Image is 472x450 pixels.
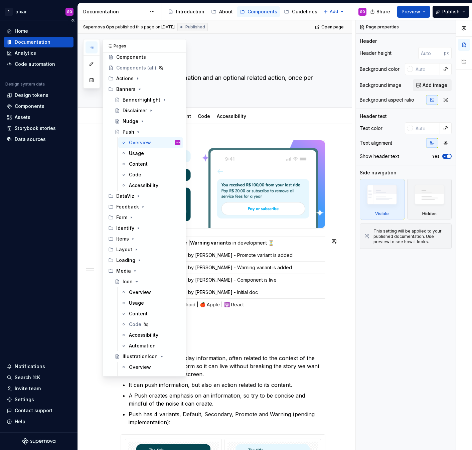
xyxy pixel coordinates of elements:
[129,161,148,167] div: Content
[4,405,73,416] button: Contact support
[15,61,55,67] div: Code automation
[106,201,183,212] div: Feedback
[116,86,136,93] div: Banners
[118,372,183,383] a: Usage
[313,22,347,32] a: Open page
[129,410,325,426] p: Push has 4 variants, Default, Secondary, Promote and Warning (pending implementation):
[116,236,129,242] div: Items
[4,26,73,36] a: Home
[118,148,183,159] a: Usage
[171,252,368,259] p: [DATE] by [PERSON_NAME] - Promote variant is added
[198,113,210,119] a: Code
[22,438,55,445] svg: Supernova Logo
[397,6,430,18] button: Preview
[67,9,72,14] div: SO
[68,16,77,25] button: Collapse sidebar
[129,310,148,317] div: Content
[360,113,387,120] div: Header text
[106,191,183,201] div: DataViz
[4,361,73,372] button: Notifications
[112,127,183,137] a: Push
[360,169,397,176] div: Side navigation
[118,137,183,148] a: OverviewSO
[4,90,73,101] a: Design tokens
[165,6,207,17] a: Introduction
[4,394,73,405] a: Settings
[123,129,134,135] div: Push
[129,321,141,328] div: Code
[129,381,325,389] p: It can push information, but also an action related to its content.
[375,211,389,216] div: Visible
[123,278,133,285] div: Icon
[15,8,27,15] div: pixar
[129,289,151,296] div: Overview
[118,287,183,298] a: Overview
[118,159,183,169] a: Content
[360,9,365,14] div: SO
[176,139,180,146] div: SO
[248,8,277,15] div: Components
[373,229,447,245] div: This setting will be applied to your published documentation. Use preview to see how it looks.
[4,416,73,427] button: Help
[129,354,325,378] p: “Push” is meant to display information, often related to the context of the page, in an extruded ...
[118,340,183,351] a: Automation
[413,122,440,134] input: Auto
[171,264,368,271] p: [DATE] by [PERSON_NAME] - Warning variant is added
[15,125,56,132] div: Storybook stories
[123,353,158,360] div: IllustrationIcon
[123,107,147,114] div: Disclaimer
[171,289,368,296] p: [DATE] by [PERSON_NAME] - Initial doc
[116,214,127,221] div: Form
[106,234,183,244] div: Items
[129,342,156,349] div: Automation
[129,332,158,338] div: Accessibility
[15,28,28,34] div: Home
[15,136,46,143] div: Data sources
[413,63,440,75] input: Auto
[118,169,183,180] a: Code
[360,125,382,132] div: Text color
[176,8,204,15] div: Introduction
[360,66,400,72] div: Background color
[15,363,45,370] div: Notifications
[83,8,146,15] div: Documentation
[112,95,183,105] a: BannerHighlight
[15,39,50,45] div: Documentation
[116,54,146,60] div: Components
[15,396,34,403] div: Settings
[116,225,134,232] div: Identify
[360,140,392,146] div: Text alignment
[118,298,183,308] a: Usage
[367,6,395,18] button: Share
[118,330,183,340] a: Accessibility
[129,364,151,370] div: Overview
[171,240,368,246] p: 🚀 Live | is in development ⏳
[4,123,73,134] a: Storybook stories
[360,50,391,56] div: Header height
[129,150,144,157] div: Usage
[83,24,114,30] span: Supernova Ops
[219,8,233,15] div: About
[165,5,320,18] div: Page tree
[444,50,449,56] p: px
[190,240,228,246] strong: Warning variant
[4,48,73,58] a: Analytics
[15,92,48,99] div: Design tokens
[112,351,183,362] a: IllustrationIcon
[119,55,324,71] textarea: Push
[5,82,45,87] div: Design system data
[432,154,440,159] label: Yes
[15,418,25,425] div: Help
[106,52,183,62] a: Components
[418,47,444,59] input: Auto
[15,385,41,392] div: Invite team
[118,180,183,191] a: Accessibility
[116,257,135,264] div: Loading
[292,8,317,15] div: Guidelines
[1,4,76,19] button: PpixarSO
[321,7,346,16] button: Add
[106,244,183,255] div: Layout
[407,179,452,219] div: Hidden
[129,139,151,146] div: Overview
